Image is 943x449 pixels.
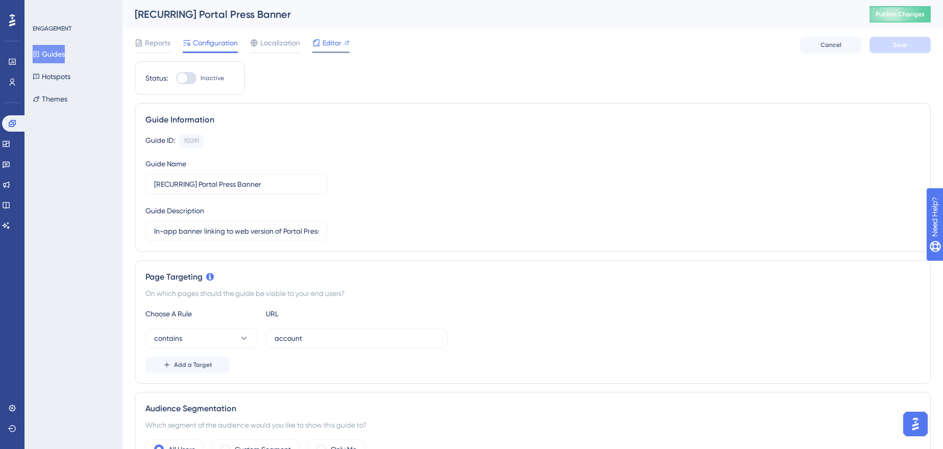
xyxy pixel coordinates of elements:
button: Add a Target [145,357,230,373]
div: [RECURRING] Portal Press Banner [135,7,844,21]
div: Choose A Rule [145,308,258,320]
div: Guide Information [145,114,920,126]
button: Cancel [800,37,861,53]
span: Configuration [193,37,238,49]
span: Publish Changes [876,10,925,18]
div: Guide Description [145,205,204,217]
div: Page Targeting [145,271,920,283]
div: URL [266,308,378,320]
span: Editor [322,37,341,49]
span: Cancel [821,41,841,49]
div: Audience Segmentation [145,403,920,415]
div: Which segment of the audience would you like to show this guide to? [145,419,920,431]
button: Hotspots [33,67,70,86]
input: Type your Guide’s Name here [154,179,318,190]
div: ENGAGEMENT [33,24,71,33]
div: Guide Name [145,158,186,170]
div: Status: [145,72,168,84]
iframe: UserGuiding AI Assistant Launcher [900,409,931,439]
span: Save [893,41,907,49]
button: contains [145,328,258,348]
span: contains [154,332,182,344]
button: Publish Changes [870,6,931,22]
span: Add a Target [174,361,212,369]
button: Guides [33,45,65,63]
button: Save [870,37,931,53]
span: Localization [260,37,300,49]
span: Inactive [201,74,224,82]
input: yourwebsite.com/path [275,333,439,344]
span: Reports [145,37,170,49]
span: Need Help? [24,3,64,15]
div: Guide ID: [145,134,175,147]
button: Themes [33,90,67,108]
input: Type your Guide’s Description here [154,226,318,237]
div: 151291 [184,137,199,145]
div: On which pages should the guide be visible to your end users? [145,287,920,300]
